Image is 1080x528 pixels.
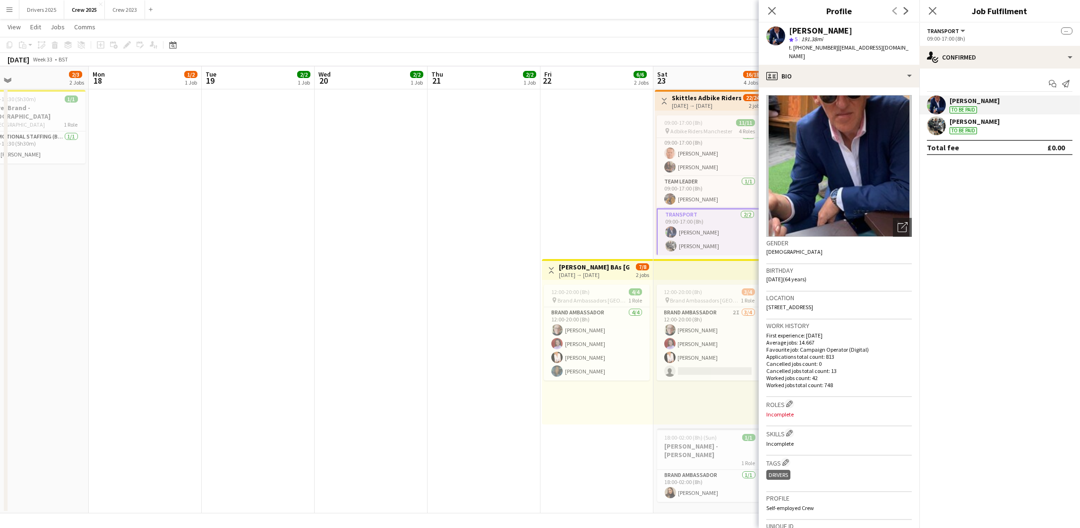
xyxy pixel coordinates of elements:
span: Mon [93,70,105,78]
span: 20 [317,75,331,86]
a: Comms [70,21,99,33]
h3: Roles [766,399,912,409]
div: [PERSON_NAME] [789,26,852,35]
span: -- [1061,27,1072,35]
a: Jobs [47,21,69,33]
span: Brand Ambassadors [GEOGRAPHIC_DATA] [557,297,628,304]
span: [STREET_ADDRESS] [766,303,813,311]
span: 22 [543,75,552,86]
span: 191.38mi [799,35,825,43]
span: [DEMOGRAPHIC_DATA] [766,248,823,255]
span: 4/4 [629,288,642,295]
h3: Tags [766,458,912,467]
app-job-card: 18:00-02:00 (8h) (Sun)1/1[PERSON_NAME] - [PERSON_NAME]1 RoleBrand Ambassador1/118:00-02:00 (8h)[P... [657,428,763,502]
app-card-role: Supervisor2/209:00-17:00 (8h)[PERSON_NAME][PERSON_NAME] [657,130,763,176]
h3: Birthday [766,266,912,275]
span: 7/8 [636,263,649,270]
span: 4 Roles [739,128,755,135]
div: 2 Jobs [634,79,649,86]
button: Crew 2023 [105,0,145,19]
div: [PERSON_NAME] [950,96,1000,105]
p: Worked jobs total count: 748 [766,381,912,389]
div: 09:00-17:00 (8h)11/11 Adbike Riders Manchester4 Roles[PERSON_NAME]Supervisor2/209:00-17:00 (8h)[P... [657,115,763,255]
app-card-role: Brand Ambassador2I3/412:00-20:00 (8h)[PERSON_NAME][PERSON_NAME][PERSON_NAME] [657,307,763,381]
span: 1/1 [742,434,755,441]
span: Wed [318,70,331,78]
span: 1/1 [65,95,78,103]
h3: [PERSON_NAME] BAs [GEOGRAPHIC_DATA] [559,263,629,271]
div: [DATE] → [DATE] [672,102,742,109]
span: 1 Role [628,297,642,304]
span: 09:00-17:00 (8h) [664,119,703,126]
app-card-role: Team Leader1/109:00-17:00 (8h)[PERSON_NAME] [657,176,763,208]
span: 5 [795,35,797,43]
span: t. [PHONE_NUMBER] [789,44,838,51]
div: [PERSON_NAME] [950,117,1000,126]
span: Edit [30,23,41,31]
p: Cancelled jobs total count: 13 [766,367,912,374]
h3: Job Fulfilment [919,5,1080,17]
span: 2/3 [69,71,82,78]
div: To be paid [950,106,977,113]
div: Confirmed [919,46,1080,69]
div: 1 Job [185,79,197,86]
div: 4 Jobs [744,79,762,86]
p: Cancelled jobs count: 0 [766,360,912,367]
span: Tue [206,70,216,78]
span: | [EMAIL_ADDRESS][DOMAIN_NAME] [789,44,909,60]
app-card-role: Brand Ambassador1/118:00-02:00 (8h)[PERSON_NAME] [657,470,763,502]
span: 18:00-02:00 (8h) (Sun) [665,434,717,441]
span: 1 Role [741,297,755,304]
p: Incomplete [766,411,912,418]
span: Comms [74,23,95,31]
p: Self-employed Crew [766,504,912,511]
h3: Skills [766,428,912,438]
div: 2 jobs [749,101,762,109]
span: Jobs [51,23,65,31]
span: 11/11 [736,119,755,126]
span: 23 [656,75,668,86]
div: [DATE] [8,55,29,64]
div: 2 jobs [636,270,649,278]
span: Thu [431,70,443,78]
span: 6/6 [634,71,647,78]
div: To be paid [950,127,977,134]
span: Fri [544,70,552,78]
h3: Gender [766,239,912,247]
p: Favourite job: Campaign Operator (Digital) [766,346,912,353]
span: 21 [430,75,443,86]
span: 12:00-20:00 (8h) [551,288,590,295]
div: £0.00 [1047,143,1065,152]
div: 09:00-17:00 (8h) [927,35,1072,42]
div: 1 Job [523,79,536,86]
span: Adbike Riders Manchester [670,128,732,135]
img: Crew avatar or photo [766,95,912,237]
h3: Location [766,294,912,302]
h3: Work history [766,321,912,330]
h3: Skittles Adbike Riders Manchester [672,94,742,102]
p: Average jobs: 14.667 [766,339,912,346]
h3: Profile [766,494,912,502]
p: Applications total count: 813 [766,353,912,360]
p: Worked jobs count: 42 [766,374,912,381]
span: 2/2 [523,71,536,78]
span: Sat [657,70,668,78]
div: [DATE] → [DATE] [559,271,629,278]
button: Crew 2025 [64,0,105,19]
div: 1 Job [298,79,310,86]
div: Bio [759,65,919,87]
span: 12:00-20:00 (8h) [664,288,703,295]
span: 2/2 [297,71,310,78]
div: BST [59,56,68,63]
div: 12:00-20:00 (8h)3/4 Brand Ambassadors [GEOGRAPHIC_DATA]1 RoleBrand Ambassador2I3/412:00-20:00 (8h... [657,285,763,381]
a: View [4,21,25,33]
span: 16/18 [743,71,762,78]
button: Transport [927,27,967,35]
span: View [8,23,21,31]
app-card-role: Transport2/209:00-17:00 (8h)[PERSON_NAME][PERSON_NAME] [657,208,763,256]
span: 1/2 [184,71,197,78]
app-job-card: 12:00-20:00 (8h)4/4 Brand Ambassadors [GEOGRAPHIC_DATA]1 RoleBrand Ambassador4/412:00-20:00 (8h)[... [544,285,650,381]
span: Transport [927,27,959,35]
